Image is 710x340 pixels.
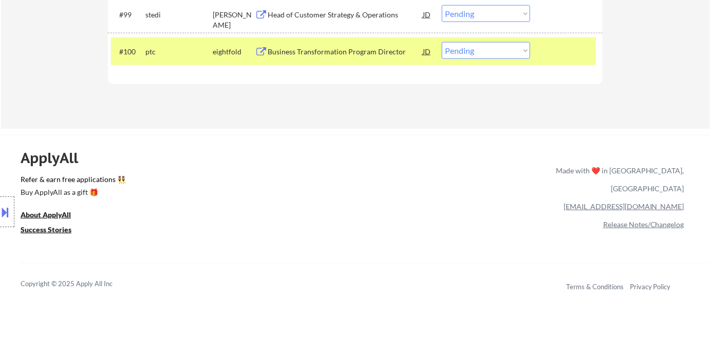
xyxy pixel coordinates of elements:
div: Business Transformation Program Director [268,47,423,57]
div: Head of Customer Strategy & Operations [268,10,423,20]
div: #99 [119,10,137,20]
div: JD [422,5,432,24]
a: Release Notes/Changelog [603,220,684,229]
div: eightfold [213,47,255,57]
div: Made with ❤️ in [GEOGRAPHIC_DATA], [GEOGRAPHIC_DATA] [552,162,684,197]
a: [EMAIL_ADDRESS][DOMAIN_NAME] [564,202,684,211]
div: [PERSON_NAME] [213,10,255,30]
div: stedi [145,10,213,20]
div: #100 [119,47,137,57]
div: JD [422,42,432,61]
a: Terms & Conditions [566,283,624,291]
div: ptc [145,47,213,57]
a: Privacy Policy [630,283,671,291]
